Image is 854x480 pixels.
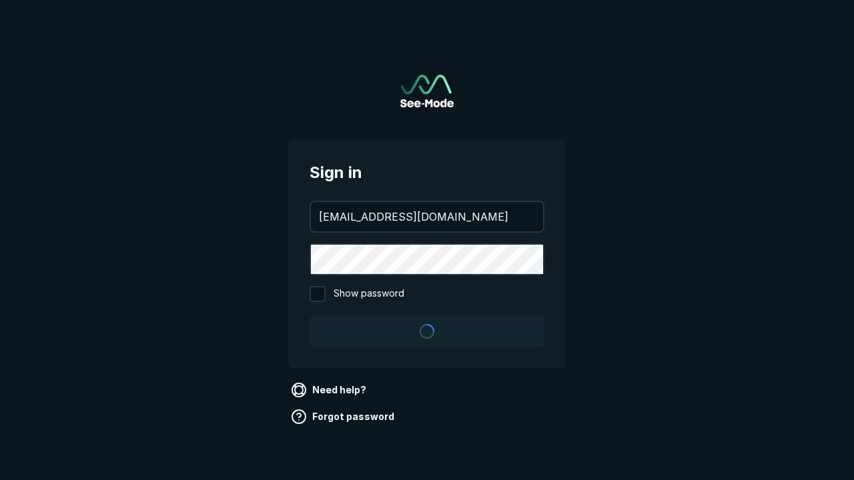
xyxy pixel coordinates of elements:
a: Go to sign in [400,75,454,107]
a: Forgot password [288,406,400,427]
a: Need help? [288,379,372,401]
input: your@email.com [311,202,543,231]
span: Show password [334,286,404,302]
img: See-Mode Logo [400,75,454,107]
span: Sign in [310,161,544,185]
